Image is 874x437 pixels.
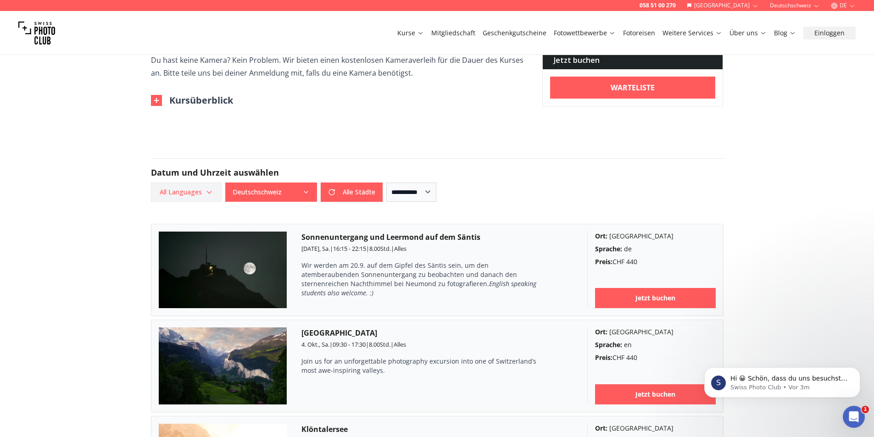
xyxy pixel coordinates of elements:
[301,327,573,338] h3: [GEOGRAPHIC_DATA]
[595,353,612,362] b: Preis :
[843,406,865,428] iframe: Intercom live chat
[595,384,716,404] a: Jetzt buchen
[369,340,390,348] span: 8.00 Std.
[159,232,287,309] img: Sonnenuntergang und Leermond auf dem Säntis
[626,257,637,266] span: 440
[729,28,767,38] a: Über uns
[623,28,655,38] a: Fotoreisen
[152,184,220,200] span: All Languages
[394,27,428,39] button: Kurse
[662,28,722,38] a: Weitere Services
[619,27,659,39] button: Fotoreisen
[595,244,716,254] div: de
[595,244,622,253] b: Sprache :
[595,353,716,362] div: CHF
[479,27,550,39] button: Geschenkgutscheine
[803,27,856,39] button: Einloggen
[862,406,869,413] span: 1
[595,257,612,266] b: Preis :
[301,340,329,348] span: 4. Okt., Sa.
[301,357,540,375] p: Join us for an unforgettable photography excursion into one of Switzerland’s most awe-inspiring v...
[431,28,475,38] a: Mitgliedschaft
[428,27,479,39] button: Mitgliedschaft
[550,77,716,99] a: Warteliste
[640,2,676,9] a: 058 51 00 270
[225,183,317,202] button: Deutschschweiz
[774,28,796,38] a: Blog
[333,340,366,348] span: 09:30 - 17:30
[18,15,55,51] img: Swiss photo club
[394,340,406,348] span: Alles
[595,288,716,308] a: Jetzt buchen
[554,28,616,38] a: Fotowettbewerbe
[659,27,726,39] button: Weitere Services
[151,94,233,107] button: Kursüberblick
[397,28,424,38] a: Kurse
[595,232,716,241] div: [GEOGRAPHIC_DATA]
[626,353,637,362] span: 440
[159,327,287,404] img: Lauterbrunnen Valley Vistas
[301,424,573,435] h3: Klöntalersee
[690,348,874,412] iframe: Intercom notifications Nachricht
[726,27,770,39] button: Über uns
[595,232,607,240] b: Ort :
[595,257,716,266] div: CHF
[151,166,724,179] h2: Datum und Uhrzeit auswählen
[483,28,546,38] a: Geschenkgutscheine
[151,95,162,106] img: Outline Close
[333,244,366,253] span: 16:15 - 22:15
[611,83,655,94] b: Warteliste
[770,27,800,39] button: Blog
[151,54,528,79] p: Du hast keine Kamera? Kein Problem. Wir bieten einen kostenlosen Kameraverleih für die Dauer des ...
[543,51,723,70] div: Jetzt buchen
[595,424,716,433] div: [GEOGRAPHIC_DATA]
[595,340,716,349] div: en
[301,244,406,253] small: | | |
[301,244,330,253] span: [DATE], Sa.
[635,390,675,399] b: Jetzt buchen
[550,27,619,39] button: Fotowettbewerbe
[595,340,622,349] b: Sprache :
[595,327,716,337] div: [GEOGRAPHIC_DATA]
[301,340,406,348] small: | | |
[635,293,675,303] b: Jetzt buchen
[595,424,607,432] b: Ort :
[394,244,406,253] span: Alles
[369,244,391,253] span: 8.00 Std.
[301,261,540,298] p: Wir werden am 20.9. auf dem Gipfel des Säntis sein, um den atemberaubenden Sonnenuntergang zu beo...
[301,232,573,243] h3: Sonnenuntergang und Leermond auf dem Säntis
[151,183,222,202] button: All Languages
[595,327,607,336] b: Ort :
[301,279,536,297] em: English speaking students also welcome. :)
[321,183,383,202] button: Alle Städte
